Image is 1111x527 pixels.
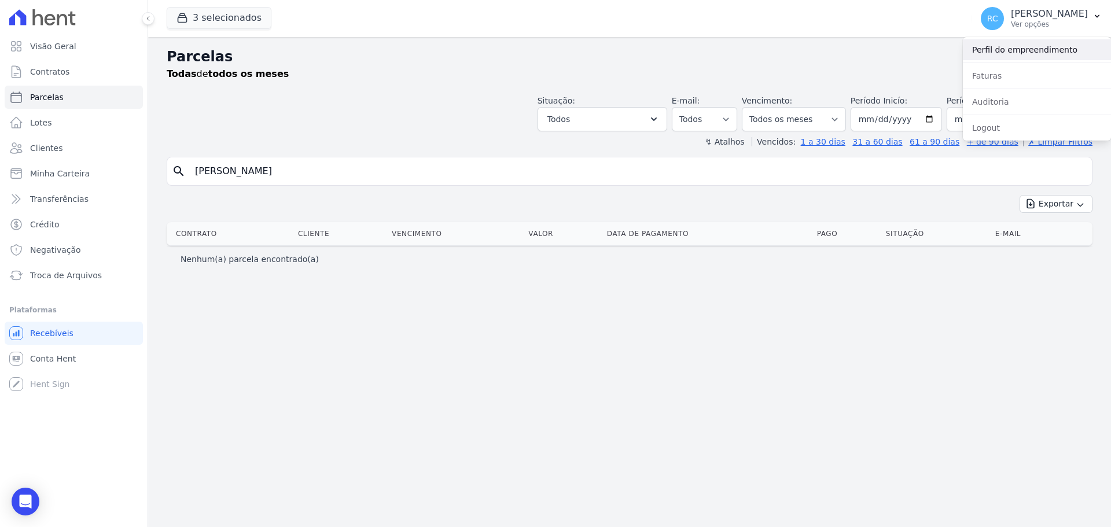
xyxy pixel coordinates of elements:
[181,253,319,265] p: Nenhum(a) parcela encontrado(a)
[851,96,907,105] label: Período Inicío:
[547,112,570,126] span: Todos
[5,35,143,58] a: Visão Geral
[30,168,90,179] span: Minha Carteira
[1011,20,1088,29] p: Ver opções
[752,137,796,146] label: Vencidos:
[5,322,143,345] a: Recebíveis
[30,219,60,230] span: Crédito
[5,347,143,370] a: Conta Hent
[705,137,744,146] label: ↯ Atalhos
[293,222,387,245] th: Cliente
[972,2,1111,35] button: RC [PERSON_NAME] Ver opções
[9,303,138,317] div: Plataformas
[852,137,902,146] a: 31 a 60 dias
[30,40,76,52] span: Visão Geral
[167,7,271,29] button: 3 selecionados
[30,142,62,154] span: Clientes
[1023,137,1092,146] a: ✗ Limpar Filtros
[188,160,1087,183] input: Buscar por nome do lote ou do cliente
[172,164,186,178] i: search
[538,107,667,131] button: Todos
[167,46,1092,67] h2: Parcelas
[963,65,1111,86] a: Faturas
[30,270,102,281] span: Troca de Arquivos
[963,117,1111,138] a: Logout
[5,60,143,83] a: Contratos
[987,14,998,23] span: RC
[167,222,293,245] th: Contrato
[801,137,845,146] a: 1 a 30 dias
[5,238,143,261] a: Negativação
[910,137,959,146] a: 61 a 90 dias
[208,68,289,79] strong: todos os meses
[742,96,792,105] label: Vencimento:
[967,137,1018,146] a: + de 90 dias
[5,111,143,134] a: Lotes
[5,137,143,160] a: Clientes
[30,244,81,256] span: Negativação
[30,353,76,364] span: Conta Hent
[30,66,69,78] span: Contratos
[538,96,575,105] label: Situação:
[963,39,1111,60] a: Perfil do empreendimento
[991,222,1071,245] th: E-mail
[524,222,602,245] th: Valor
[167,68,197,79] strong: Todas
[30,117,52,128] span: Lotes
[30,91,64,103] span: Parcelas
[5,213,143,236] a: Crédito
[602,222,812,245] th: Data de Pagamento
[963,91,1111,112] a: Auditoria
[5,264,143,287] a: Troca de Arquivos
[1020,195,1092,213] button: Exportar
[672,96,700,105] label: E-mail:
[5,187,143,211] a: Transferências
[947,95,1038,107] label: Período Fim:
[5,86,143,109] a: Parcelas
[30,327,73,339] span: Recebíveis
[1011,8,1088,20] p: [PERSON_NAME]
[167,67,289,81] p: de
[812,222,881,245] th: Pago
[881,222,991,245] th: Situação
[387,222,524,245] th: Vencimento
[5,162,143,185] a: Minha Carteira
[12,488,39,515] div: Open Intercom Messenger
[30,193,89,205] span: Transferências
